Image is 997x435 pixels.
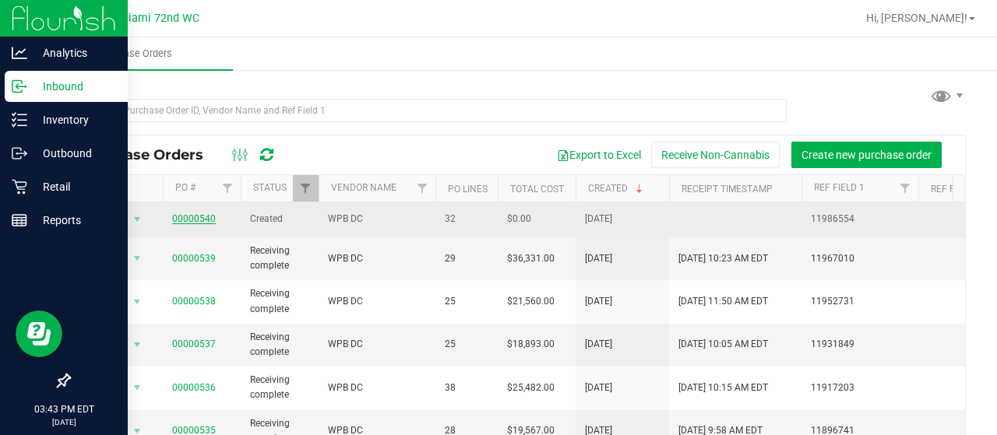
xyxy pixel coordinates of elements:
[69,99,787,122] input: Search Purchase Order ID, Vendor Name and Ref Field 1
[585,294,612,309] span: [DATE]
[37,37,233,70] a: Purchase Orders
[588,183,646,194] a: Created
[12,45,27,61] inline-svg: Analytics
[682,184,773,195] a: Receipt Timestamp
[585,337,612,352] span: [DATE]
[507,251,555,266] span: $36,331.00
[801,149,932,161] span: Create new purchase order
[77,47,193,61] span: Purchase Orders
[128,334,147,356] span: select
[510,184,564,195] a: Total Cost
[128,247,147,269] span: select
[893,175,918,202] a: Filter
[81,146,219,163] span: Purchase Orders
[250,244,309,273] span: Receiving complete
[811,337,909,352] span: 11931849
[811,294,909,309] span: 11952731
[445,212,488,226] span: 32
[445,294,488,309] span: 25
[172,296,216,307] a: 00000538
[172,213,216,224] a: 00000540
[507,212,531,226] span: $0.00
[445,337,488,352] span: 25
[507,294,555,309] span: $21,560.00
[27,144,121,163] p: Outbound
[175,182,196,193] a: PO #
[678,381,768,395] span: [DATE] 10:15 AM EDT
[585,381,612,395] span: [DATE]
[12,212,27,228] inline-svg: Reports
[328,294,426,309] span: WPB DC
[250,330,309,360] span: Receiving complete
[328,337,426,352] span: WPB DC
[250,212,309,226] span: Created
[445,251,488,266] span: 29
[12,146,27,161] inline-svg: Outbound
[7,402,121,416] p: 03:43 PM EDT
[678,337,768,352] span: [DATE] 10:05 AM EDT
[172,382,216,393] a: 00000536
[866,12,967,24] span: Hi, [PERSON_NAME]!
[128,291,147,313] span: select
[651,142,780,168] button: Receive Non-Cannabis
[27,211,121,230] p: Reports
[16,310,62,357] iframe: Resource center
[585,251,612,266] span: [DATE]
[678,294,768,309] span: [DATE] 11:50 AM EDT
[331,182,396,193] a: Vendor Name
[27,111,121,129] p: Inventory
[507,381,555,395] span: $25,482.00
[811,212,909,226] span: 11986554
[811,251,909,266] span: 11967010
[547,142,651,168] button: Export to Excel
[293,175,319,202] a: Filter
[215,175,241,202] a: Filter
[118,12,199,25] span: Miami 72nd WC
[445,381,488,395] span: 38
[12,179,27,195] inline-svg: Retail
[128,209,147,230] span: select
[250,286,309,316] span: Receiving complete
[250,373,309,402] span: Receiving complete
[448,184,488,195] a: PO Lines
[27,44,121,62] p: Analytics
[410,175,435,202] a: Filter
[328,381,426,395] span: WPB DC
[12,112,27,128] inline-svg: Inventory
[128,377,147,398] span: select
[791,142,942,168] button: Create new purchase order
[931,184,981,195] a: Ref Field 2
[27,77,121,96] p: Inbound
[814,182,865,193] a: Ref Field 1
[172,339,216,349] a: 00000537
[507,337,555,352] span: $18,893.00
[328,251,426,266] span: WPB DC
[172,253,216,264] a: 00000539
[253,182,287,193] a: Status
[7,416,121,428] p: [DATE]
[811,381,909,395] span: 11917203
[27,177,121,196] p: Retail
[678,251,768,266] span: [DATE] 10:23 AM EDT
[585,212,612,226] span: [DATE]
[12,79,27,94] inline-svg: Inbound
[328,212,426,226] span: WPB DC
